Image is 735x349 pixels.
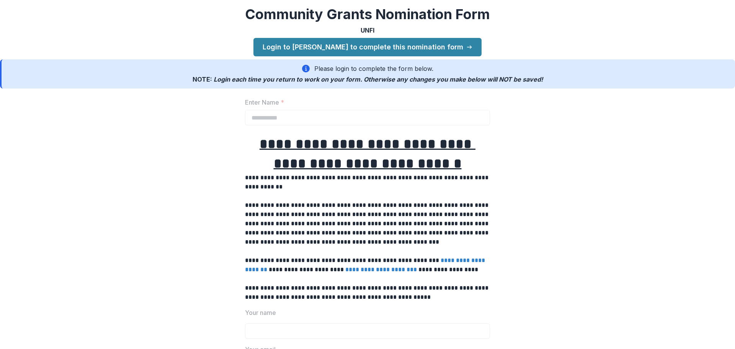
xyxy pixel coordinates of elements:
h2: Community Grants Nomination Form [245,6,490,23]
p: Please login to complete the form below. [314,64,433,73]
p: UNFI [361,26,374,35]
p: Your name [245,308,276,317]
a: Login to [PERSON_NAME] to complete this nomination form [253,38,482,56]
span: NOT [499,75,512,83]
label: Enter Name [245,98,485,107]
p: NOTE: [193,75,543,84]
span: Login each time you return to work on your form. Otherwise any changes you make below will be saved! [214,75,543,83]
